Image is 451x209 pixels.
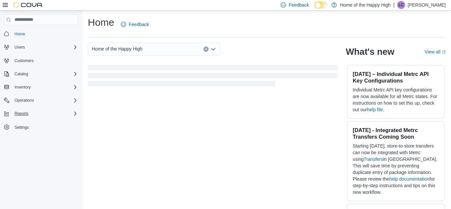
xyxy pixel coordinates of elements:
[1,96,81,105] button: Operations
[442,50,446,54] svg: External link
[12,56,78,65] span: Customers
[346,47,394,57] h2: What's new
[314,2,328,9] input: Dark Mode
[12,83,33,91] button: Inventory
[364,157,383,162] a: Transfers
[340,1,391,9] p: Home of the Happy High
[12,96,37,104] button: Operations
[1,29,81,39] button: Home
[129,21,149,28] span: Feedback
[367,107,383,112] a: help file
[353,143,439,195] p: Starting [DATE], store-to-store transfers can now be integrated with Metrc using in [GEOGRAPHIC_D...
[88,16,114,29] h1: Home
[408,1,446,9] p: [PERSON_NAME]
[203,47,209,52] button: Clear input
[397,1,405,9] div: Lilly Colborn
[12,110,31,118] button: Reports
[15,71,28,77] span: Catalog
[353,87,439,113] p: Individual Metrc API key configurations are now available for all Metrc states. For instructions ...
[289,2,309,8] span: Feedback
[12,30,28,38] a: Home
[118,18,152,31] a: Feedback
[12,43,27,51] button: Users
[92,45,142,53] span: Home of the Happy High
[12,30,78,38] span: Home
[12,123,78,131] span: Settings
[1,69,81,79] button: Catalog
[12,110,78,118] span: Reports
[12,43,78,51] span: Users
[353,71,439,84] h3: [DATE] – Individual Metrc API Key Configurations
[12,57,36,65] a: Customers
[1,56,81,65] button: Customers
[15,85,31,90] span: Inventory
[1,83,81,92] button: Inventory
[15,111,28,116] span: Reports
[399,1,403,9] span: LC
[353,127,439,140] h3: [DATE] - Integrated Metrc Transfers Coming Soon
[15,125,29,130] span: Settings
[12,70,78,78] span: Catalog
[12,96,78,104] span: Operations
[1,122,81,132] button: Settings
[13,2,43,8] img: Cova
[15,58,34,63] span: Customers
[88,66,338,87] span: Loading
[12,70,31,78] button: Catalog
[389,176,430,182] a: help documentation
[12,123,31,131] a: Settings
[211,47,216,52] button: Open list of options
[15,45,25,50] span: Users
[1,109,81,118] button: Reports
[393,1,395,9] p: |
[4,26,78,149] nav: Complex example
[1,43,81,52] button: Users
[12,83,78,91] span: Inventory
[425,49,446,54] a: View allExternal link
[15,98,34,103] span: Operations
[15,31,25,37] span: Home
